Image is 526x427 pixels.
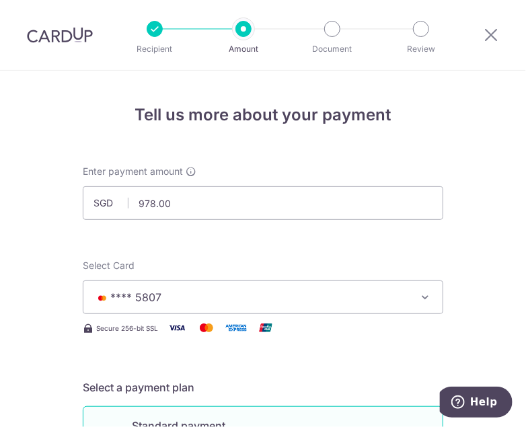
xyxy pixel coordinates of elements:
[83,186,443,220] input: 0.00
[83,103,443,127] h4: Tell us more about your payment
[193,319,220,336] img: Mastercard
[27,27,93,43] img: CardUp
[440,387,513,420] iframe: Opens a widget where you can find more information
[96,323,158,334] span: Secure 256-bit SSL
[295,42,370,56] p: Document
[93,196,128,210] span: SGD
[83,165,183,178] span: Enter payment amount
[223,319,250,336] img: American Express
[383,42,459,56] p: Review
[163,319,190,336] img: Visa
[252,319,279,336] img: Union Pay
[117,42,192,56] p: Recipient
[83,379,443,395] h5: Select a payment plan
[83,260,135,271] span: translation missing: en.payables.payment_networks.credit_card.summary.labels.select_card
[206,42,281,56] p: Amount
[94,293,110,303] img: MASTERCARD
